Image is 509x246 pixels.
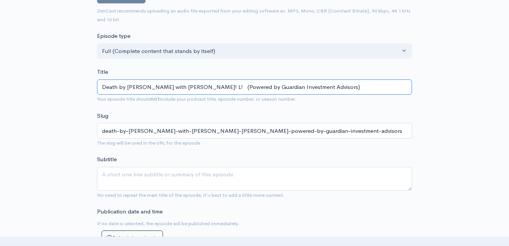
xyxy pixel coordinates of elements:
[151,96,160,102] strong: not
[97,68,108,76] label: Title
[97,140,202,146] small: The slug will be used in the URL for the episode.
[97,192,285,198] small: No need to repeat the main title of the episode, it's best to add a little more context.
[97,155,117,164] label: Subtitle
[102,230,163,246] button: Schedule episode
[97,8,410,23] small: ZenCast recommends uploading an audio file exported from your editing software as: MP3, Mono, CBR...
[102,47,400,56] div: Full (Complete content that stands by itself)
[97,32,130,40] label: Episode type
[97,123,412,139] input: title-of-episode
[97,96,296,102] small: Your episode title should include your podcast title, episode number, or season number.
[97,220,239,227] small: If no date is selected, the episode will be published immediately.
[97,79,412,95] input: What is the episode's title?
[97,44,412,59] button: Full (Complete content that stands by itself)
[97,112,108,120] label: Slug
[97,207,163,216] label: Publication date and time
